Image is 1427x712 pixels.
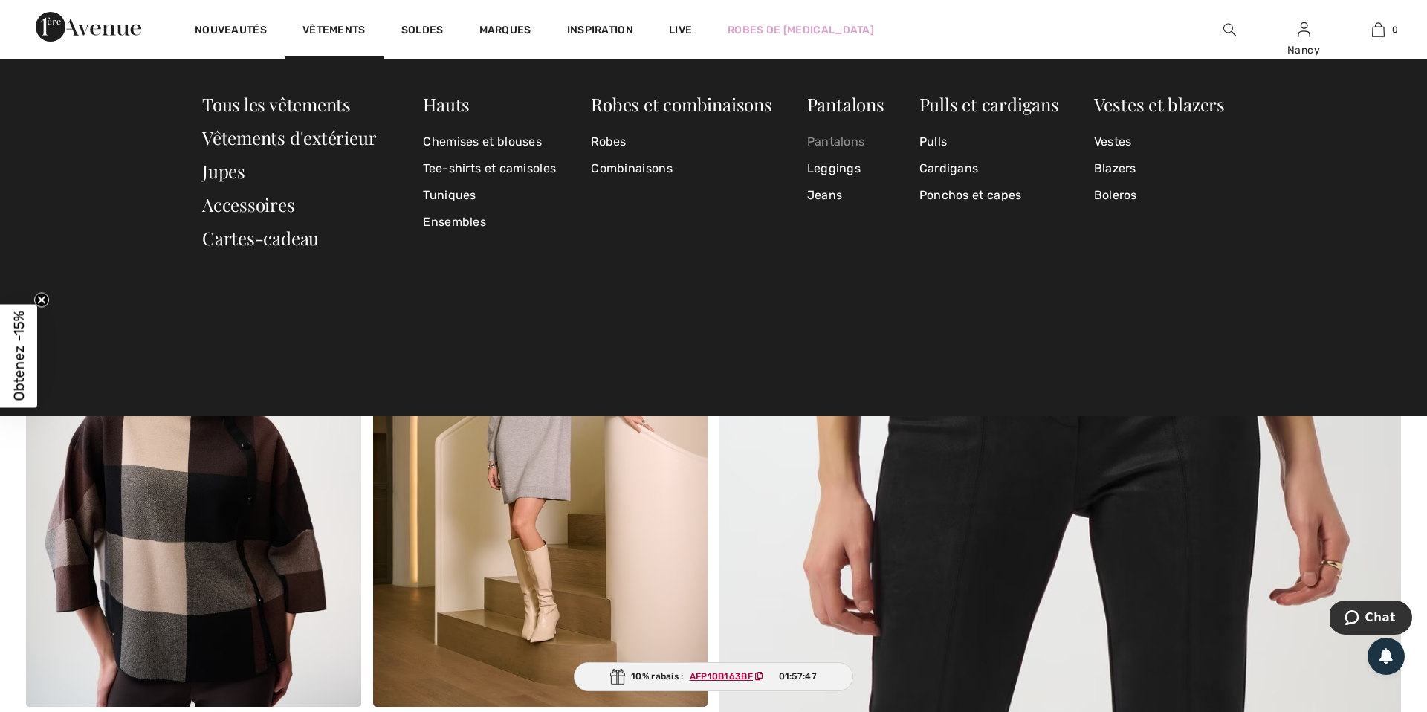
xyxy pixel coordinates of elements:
div: 10% rabais : [574,662,853,691]
img: Mon panier [1372,21,1385,39]
a: Tous les vêtements [202,92,351,116]
a: Tuniques [423,182,556,209]
a: Live [669,22,692,38]
a: Vestes [1094,129,1225,155]
a: Vestes et blazers [1094,92,1225,116]
a: Robes et combinaisons [591,92,771,116]
a: Accessoires [202,192,295,216]
a: Marques [479,24,531,39]
a: Vêtements d'extérieur [202,126,376,149]
a: Leggings [807,155,884,182]
a: Se connecter [1298,22,1310,36]
a: Jeans [807,182,884,209]
a: Jupes [202,159,245,183]
img: 1ère Avenue [36,12,141,42]
div: Nancy [1267,42,1340,58]
a: Robes [591,129,771,155]
a: Pantalons [807,92,884,116]
a: Ensembles [423,209,556,236]
ins: AFP10B163BF [690,671,753,682]
a: Robes de [MEDICAL_DATA] [728,22,874,38]
a: Chemises et blouses [423,129,556,155]
a: Hauts [423,92,470,116]
img: Robe Pull Col Roulé modèle 254931. Grey melange [373,204,708,707]
span: 01:57:47 [779,670,817,683]
a: Cartes-cadeau [202,226,319,250]
img: Gift.svg [610,669,625,685]
a: Pulls [919,129,1059,155]
a: Pantalons [807,129,884,155]
a: Soldes [401,24,444,39]
a: Nouveautés [195,24,267,39]
a: Ponchos et capes [919,182,1059,209]
button: Close teaser [34,293,49,308]
img: Chemise à Carreaux Col Montant modèle 254976. Mocha/black [26,204,361,707]
a: Combinaisons [591,155,771,182]
a: Cardigans [919,155,1059,182]
span: Inspiration [567,24,633,39]
span: 0 [1392,23,1398,36]
a: Boleros [1094,182,1225,209]
a: Vêtements [302,24,366,39]
a: Pulls et cardigans [919,92,1059,116]
img: Mes infos [1298,21,1310,39]
a: Blazers [1094,155,1225,182]
iframe: Ouvre un widget dans lequel vous pouvez chatter avec l’un de nos agents [1330,601,1412,638]
a: Tee-shirts et camisoles [423,155,556,182]
a: 0 [1342,21,1414,39]
span: Obtenez -15% [10,311,27,401]
img: recherche [1223,21,1236,39]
